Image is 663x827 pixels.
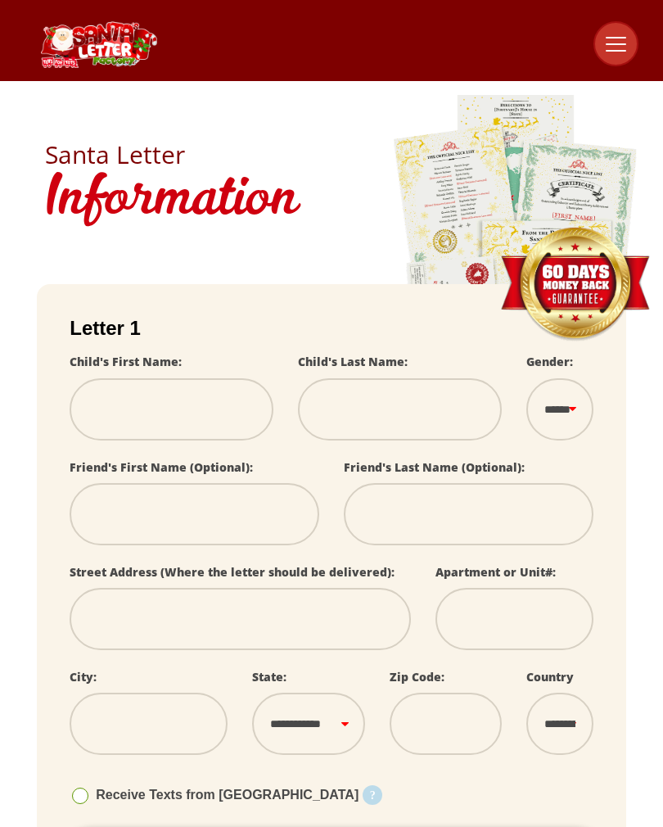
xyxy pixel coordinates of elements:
span: Receive Texts from [GEOGRAPHIC_DATA] [96,788,359,802]
label: Street Address (Where the letter should be delivered): [70,564,395,580]
label: State: [252,669,286,685]
label: Friend's First Name (Optional): [70,459,253,475]
label: City: [70,669,97,685]
h1: Information [45,167,618,235]
label: Gender: [526,354,573,369]
label: Child's First Name: [70,354,182,369]
h2: Letter 1 [70,317,593,340]
label: Child's Last Name: [298,354,408,369]
label: Apartment or Unit#: [435,564,556,580]
img: Money Back Guarantee [499,227,651,342]
label: Friend's Last Name (Optional): [344,459,525,475]
label: Zip Code: [390,669,444,685]
label: Country [526,669,574,685]
h2: Santa Letter [45,142,618,167]
img: Santa Letter Logo [37,21,160,68]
